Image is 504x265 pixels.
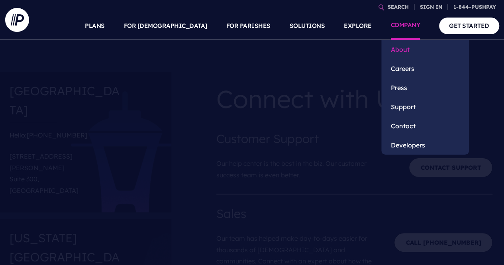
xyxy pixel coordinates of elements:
[439,18,499,34] a: GET STARTED
[381,116,469,135] a: Contact
[85,12,105,40] a: PLANS
[381,59,469,78] a: Careers
[290,12,325,40] a: SOLUTIONS
[226,12,271,40] a: FOR PARISHES
[381,97,469,116] a: Support
[381,78,469,97] a: Press
[124,12,207,40] a: FOR [DEMOGRAPHIC_DATA]
[344,12,372,40] a: EXPLORE
[391,12,420,40] a: COMPANY
[381,40,469,59] a: About
[381,135,469,155] a: Developers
